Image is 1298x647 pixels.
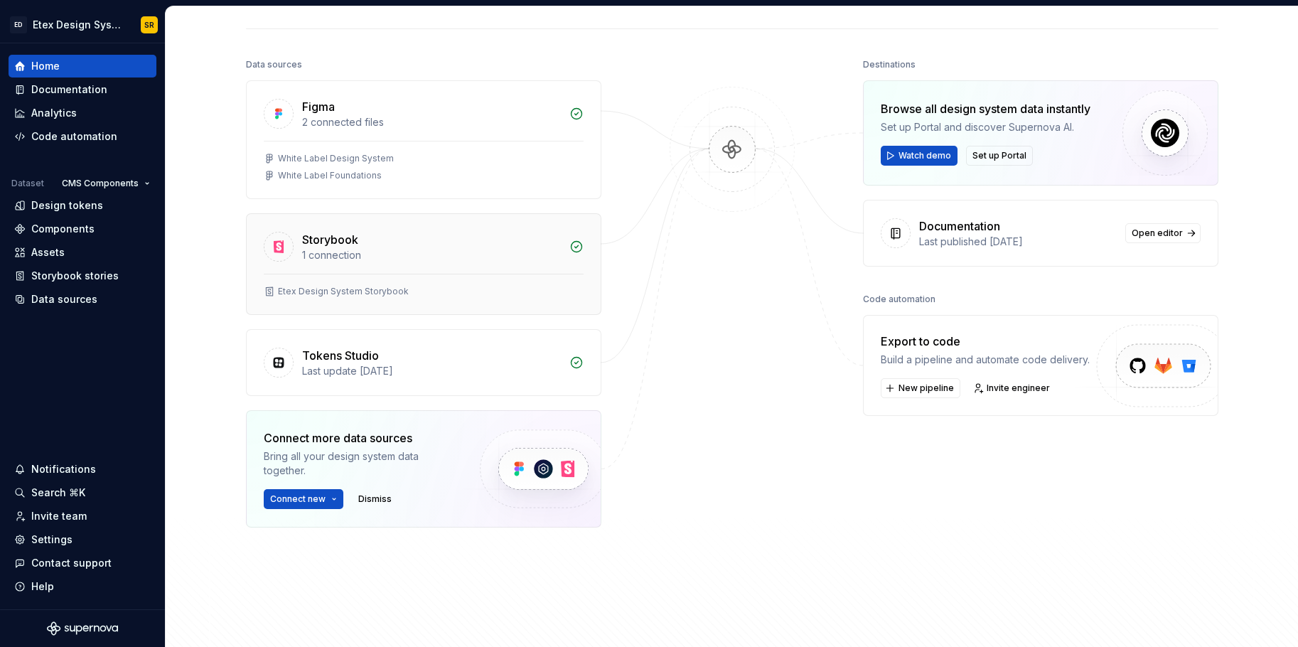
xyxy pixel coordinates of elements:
[969,378,1056,398] a: Invite engineer
[144,19,154,31] div: SR
[9,505,156,528] a: Invite team
[31,509,87,523] div: Invite team
[9,458,156,481] button: Notifications
[881,333,1090,350] div: Export to code
[31,533,73,547] div: Settings
[1125,223,1201,243] a: Open editor
[9,125,156,148] a: Code automation
[863,289,935,309] div: Code automation
[10,16,27,33] div: ED
[352,489,398,509] button: Dismiss
[9,194,156,217] a: Design tokens
[881,146,958,166] button: Watch demo
[3,9,162,40] button: EDEtex Design SystemSR
[919,235,1117,249] div: Last published [DATE]
[31,59,60,73] div: Home
[9,575,156,598] button: Help
[9,241,156,264] a: Assets
[31,129,117,144] div: Code automation
[987,383,1050,394] span: Invite engineer
[31,106,77,120] div: Analytics
[9,55,156,77] a: Home
[31,198,103,213] div: Design tokens
[270,493,326,505] span: Connect new
[31,579,54,594] div: Help
[9,218,156,240] a: Components
[278,170,382,181] div: White Label Foundations
[9,78,156,101] a: Documentation
[863,55,916,75] div: Destinations
[33,18,124,32] div: Etex Design System
[9,552,156,574] button: Contact support
[9,288,156,311] a: Data sources
[972,150,1026,161] span: Set up Portal
[966,146,1033,166] button: Set up Portal
[47,621,118,636] svg: Supernova Logo
[278,153,394,164] div: White Label Design System
[31,556,112,570] div: Contact support
[31,269,119,283] div: Storybook stories
[55,173,156,193] button: CMS Components
[302,347,379,364] div: Tokens Studio
[31,82,107,97] div: Documentation
[9,481,156,504] button: Search ⌘K
[9,264,156,287] a: Storybook stories
[302,98,335,115] div: Figma
[302,115,561,129] div: 2 connected files
[919,218,1000,235] div: Documentation
[358,493,392,505] span: Dismiss
[31,462,96,476] div: Notifications
[246,80,601,199] a: Figma2 connected filesWhite Label Design SystemWhite Label Foundations
[31,486,85,500] div: Search ⌘K
[881,120,1090,134] div: Set up Portal and discover Supernova AI.
[278,286,409,297] div: Etex Design System Storybook
[899,383,954,394] span: New pipeline
[9,528,156,551] a: Settings
[1132,228,1183,239] span: Open editor
[881,100,1090,117] div: Browse all design system data instantly
[881,378,960,398] button: New pipeline
[264,489,343,509] button: Connect new
[9,102,156,124] a: Analytics
[31,292,97,306] div: Data sources
[246,329,601,396] a: Tokens StudioLast update [DATE]
[264,449,456,478] div: Bring all your design system data together.
[302,364,561,378] div: Last update [DATE]
[246,213,601,315] a: Storybook1 connectionEtex Design System Storybook
[11,178,44,189] div: Dataset
[31,245,65,260] div: Assets
[881,353,1090,367] div: Build a pipeline and automate code delivery.
[31,222,95,236] div: Components
[302,248,561,262] div: 1 connection
[62,178,139,189] span: CMS Components
[302,231,358,248] div: Storybook
[264,429,456,447] div: Connect more data sources
[899,150,951,161] span: Watch demo
[246,55,302,75] div: Data sources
